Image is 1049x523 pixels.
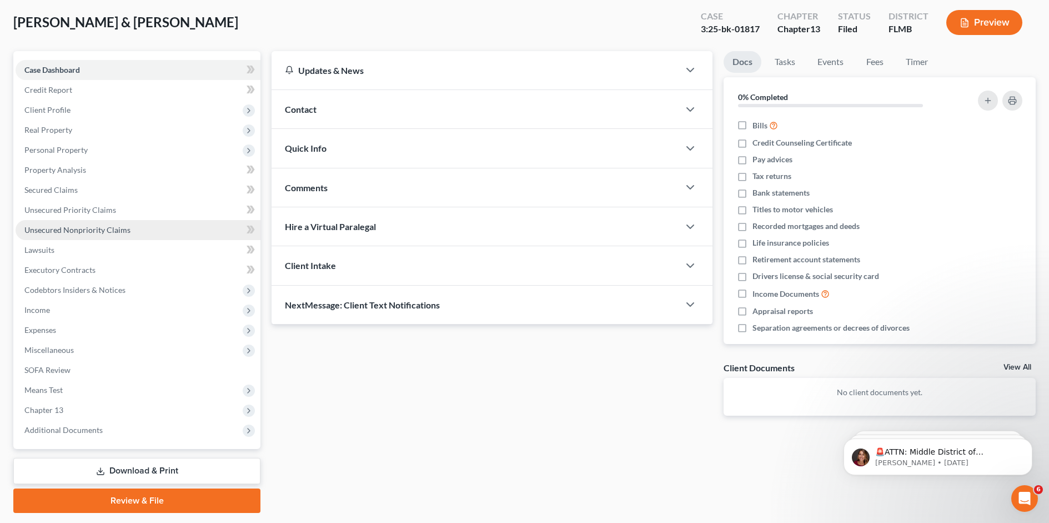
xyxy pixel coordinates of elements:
[48,43,192,53] p: Message from Katie, sent 3w ago
[16,220,260,240] a: Unsecured Nonpriority Claims
[701,10,760,23] div: Case
[24,385,63,395] span: Means Test
[13,458,260,484] a: Download & Print
[889,10,928,23] div: District
[285,143,327,153] span: Quick Info
[24,105,71,114] span: Client Profile
[777,23,820,36] div: Chapter
[24,425,103,435] span: Additional Documents
[752,120,767,131] span: Bills
[752,137,852,148] span: Credit Counseling Certificate
[24,85,72,94] span: Credit Report
[810,23,820,34] span: 13
[24,325,56,335] span: Expenses
[752,154,792,165] span: Pay advices
[1003,363,1031,371] a: View All
[724,51,761,73] a: Docs
[24,265,96,275] span: Executory Contracts
[752,306,813,317] span: Appraisal reports
[752,271,879,282] span: Drivers license & social security card
[16,80,260,100] a: Credit Report
[857,51,892,73] a: Fees
[16,260,260,280] a: Executory Contracts
[24,345,74,355] span: Miscellaneous
[24,405,63,415] span: Chapter 13
[24,365,71,375] span: SOFA Review
[752,171,791,182] span: Tax returns
[889,23,928,36] div: FLMB
[285,182,328,193] span: Comments
[752,288,819,300] span: Income Documents
[13,14,238,30] span: [PERSON_NAME] & [PERSON_NAME]
[285,64,666,76] div: Updates & News
[701,23,760,36] div: 3:25-bk-01817
[16,360,260,380] a: SOFA Review
[946,10,1022,35] button: Preview
[285,221,376,232] span: Hire a Virtual Paralegal
[24,245,54,255] span: Lawsuits
[16,60,260,80] a: Case Dashboard
[24,225,131,235] span: Unsecured Nonpriority Claims
[752,322,910,333] span: Separation agreements or decrees of divorces
[766,51,804,73] a: Tasks
[24,145,88,155] span: Personal Property
[48,32,188,129] span: 🚨ATTN: Middle District of [US_STATE] The court has added a new Credit Counseling Field that we ne...
[838,10,871,23] div: Status
[24,165,86,175] span: Property Analysis
[16,200,260,220] a: Unsecured Priority Claims
[752,254,860,265] span: Retirement account statements
[24,125,72,135] span: Real Property
[24,305,50,315] span: Income
[809,51,852,73] a: Events
[24,205,116,215] span: Unsecured Priority Claims
[24,185,78,195] span: Secured Claims
[827,415,1049,493] iframe: Intercom notifications message
[897,51,937,73] a: Timer
[285,104,317,114] span: Contact
[777,10,820,23] div: Chapter
[752,221,860,232] span: Recorded mortgages and deeds
[285,300,440,310] span: NextMessage: Client Text Notifications
[752,237,829,248] span: Life insurance policies
[838,23,871,36] div: Filed
[738,92,788,102] strong: 0% Completed
[752,204,833,215] span: Titles to motor vehicles
[285,260,336,271] span: Client Intake
[1034,485,1043,494] span: 6
[1011,485,1038,512] iframe: Intercom live chat
[16,160,260,180] a: Property Analysis
[16,240,260,260] a: Lawsuits
[16,180,260,200] a: Secured Claims
[732,387,1027,398] p: No client documents yet.
[724,362,795,373] div: Client Documents
[24,285,126,295] span: Codebtors Insiders & Notices
[24,65,80,74] span: Case Dashboard
[752,187,810,198] span: Bank statements
[13,489,260,513] a: Review & File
